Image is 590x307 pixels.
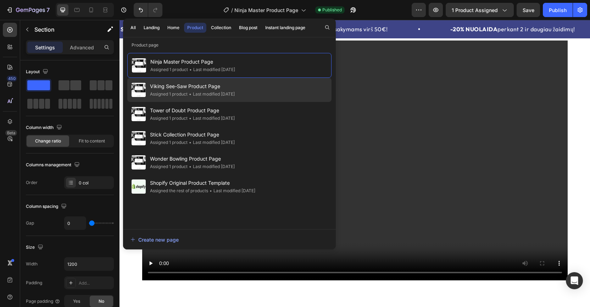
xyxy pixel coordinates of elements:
span: Yes [73,298,80,305]
span: Published [322,7,342,13]
p: Settings [35,44,55,51]
button: All [127,23,139,33]
div: Publish [549,6,567,14]
div: Column width [26,123,63,133]
button: Publish [543,3,573,17]
button: Landing [140,23,163,33]
span: • [210,188,212,193]
div: Assigned 1 product [150,163,188,170]
span: 1 product assigned [452,6,498,14]
div: Landing [144,25,160,31]
span: Change ratio [35,138,61,144]
span: Save [523,7,534,13]
span: Shopify Original Product Template [150,179,255,187]
p: Product page [123,42,336,49]
div: Collection [211,25,231,31]
span: Tower of Doubt Product Page [150,106,235,115]
div: Last modified [DATE] [188,66,235,73]
span: Ninja Master Product Page [150,58,235,66]
span: Ninja Master Product Page [234,6,298,14]
div: 450 [7,76,17,81]
span: • [189,67,192,72]
div: Home [167,25,179,31]
div: Width [26,261,38,267]
div: Beta [5,130,17,136]
span: • [189,164,191,169]
button: Blog post [236,23,261,33]
div: Last modified [DATE] [188,115,235,122]
button: Instant landing page [262,23,308,33]
button: Home [164,23,183,33]
button: Save [517,3,540,17]
div: Assigned 1 product [150,91,188,98]
button: Collection [208,23,234,33]
span: Wonder Bowling Product Page [150,155,235,163]
div: Last modified [DATE] [188,163,235,170]
div: Size [26,243,45,252]
span: • [189,91,191,97]
div: Open Intercom Messenger [566,272,583,289]
div: Instant landing page [265,25,305,31]
p: 7 [46,6,50,14]
div: Assigned the rest of products [150,187,208,194]
span: Viking See-Saw Product Page [150,82,235,91]
span: No [99,298,104,305]
div: Padding [26,280,42,286]
div: Page padding [26,298,60,305]
span: / [231,6,233,14]
span: Stick Collection Product Page [150,130,235,139]
div: Gap [26,220,34,226]
div: Blog post [239,25,257,31]
div: Assigned 1 product [150,66,188,73]
p: Advanced [70,44,94,51]
iframe: Design area [119,20,590,307]
button: 7 [3,3,53,17]
div: Create new page [130,236,179,243]
div: Columns management [26,160,81,170]
div: 0 col [79,180,112,186]
button: 1 product assigned [446,3,514,17]
span: • [189,115,191,121]
span: • [189,140,191,145]
button: Product [184,23,206,33]
div: All [130,25,136,31]
input: Auto [65,258,113,270]
div: Product [187,25,203,31]
button: Create new page [130,232,329,247]
div: Last modified [DATE] [188,91,235,98]
div: Last modified [DATE] [188,139,235,146]
p: Section [34,25,93,34]
div: Last modified [DATE] [208,187,255,194]
div: Undo/Redo [134,3,162,17]
span: Fit to content [79,138,105,144]
div: Assigned 1 product [150,139,188,146]
div: Order [26,179,38,186]
input: Auto [65,217,86,230]
div: Assigned 1 product [150,115,188,122]
div: Add... [79,280,112,286]
div: Column spacing [26,202,68,211]
div: Layout [26,67,50,77]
